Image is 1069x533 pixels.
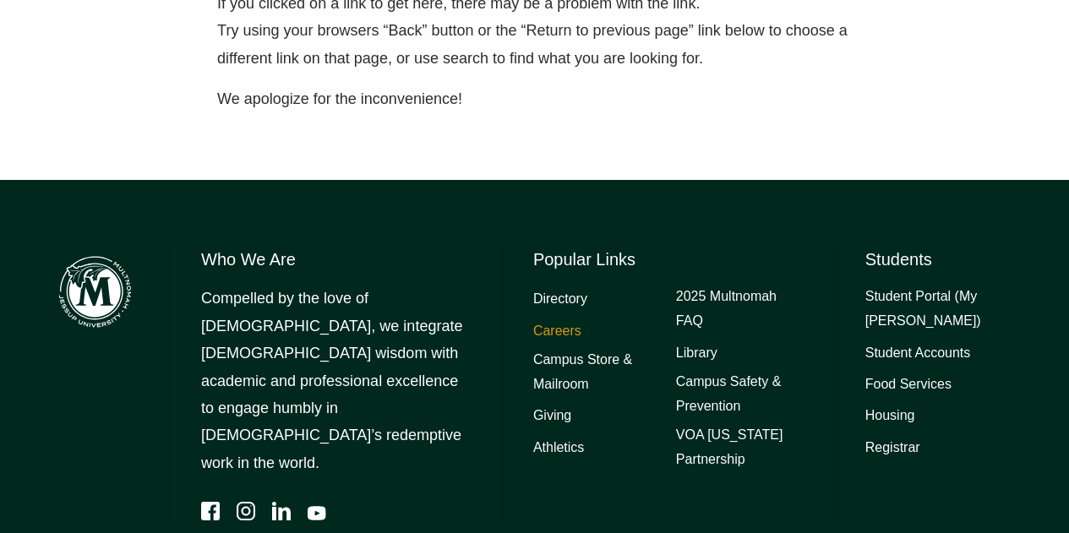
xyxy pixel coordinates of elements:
[865,247,1018,271] h6: Students
[201,502,220,520] a: Facebook
[237,502,255,520] a: Instagram
[865,436,920,460] a: Registrar
[533,247,804,271] h6: Popular Links
[865,341,971,366] a: Student Accounts
[272,502,291,520] a: LinkedIn
[676,423,804,472] a: VOA [US_STATE] Partnership
[308,502,326,520] a: YouTube
[676,370,804,419] a: Campus Safety & Prevention
[533,404,571,428] a: Giving
[533,287,587,312] a: Directory
[201,285,472,476] p: Compelled by the love of [DEMOGRAPHIC_DATA], we integrate [DEMOGRAPHIC_DATA] wisdom with academic...
[676,341,717,366] a: Library
[865,285,1018,334] a: Student Portal (My [PERSON_NAME])
[201,247,472,271] h6: Who We Are
[533,436,584,460] a: Athletics
[533,319,581,344] a: Careers
[676,285,804,334] a: 2025 Multnomah FAQ
[217,85,852,112] p: We apologize for the inconvenience!
[533,348,661,397] a: Campus Store & Mailroom
[865,404,915,428] a: Housing
[865,373,952,397] a: Food Services
[51,247,139,336] img: Multnomah Campus of Jessup University logo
